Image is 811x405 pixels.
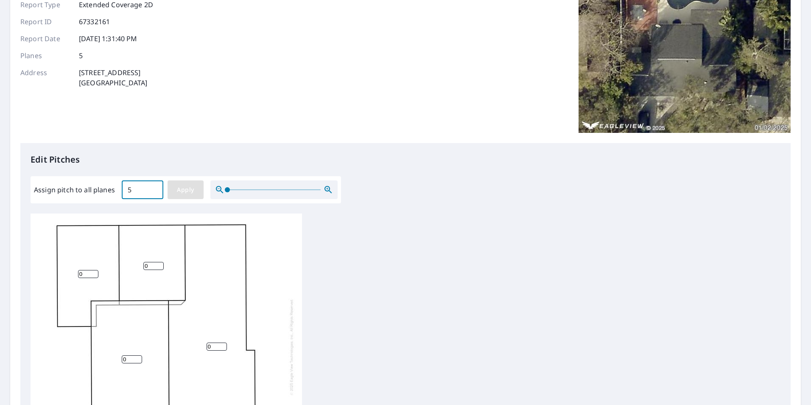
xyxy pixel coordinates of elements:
[122,178,163,202] input: 00.0
[79,34,137,44] p: [DATE] 1:31:40 PM
[34,185,115,195] label: Assign pitch to all planes
[31,153,780,166] p: Edit Pitches
[174,185,197,195] span: Apply
[20,67,71,88] p: Address
[20,17,71,27] p: Report ID
[168,180,204,199] button: Apply
[79,67,148,88] p: [STREET_ADDRESS] [GEOGRAPHIC_DATA]
[20,51,71,61] p: Planes
[79,51,83,61] p: 5
[79,17,110,27] p: 67332161
[20,34,71,44] p: Report Date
